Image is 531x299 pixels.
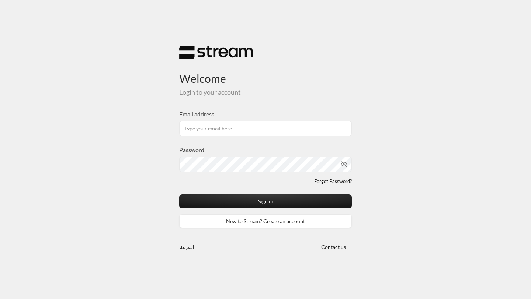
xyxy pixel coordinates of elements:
a: New to Stream? Create an account [179,214,352,228]
a: العربية [179,240,194,254]
label: Password [179,145,204,154]
a: Contact us [315,244,352,250]
button: toggle password visibility [338,158,350,170]
h3: Welcome [179,60,352,85]
img: Stream Logo [179,45,253,60]
button: Sign in [179,194,352,208]
button: Contact us [315,240,352,254]
a: Forgot Password? [314,178,352,185]
input: Type your email here [179,121,352,136]
label: Email address [179,110,214,119]
h5: Login to your account [179,88,352,96]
